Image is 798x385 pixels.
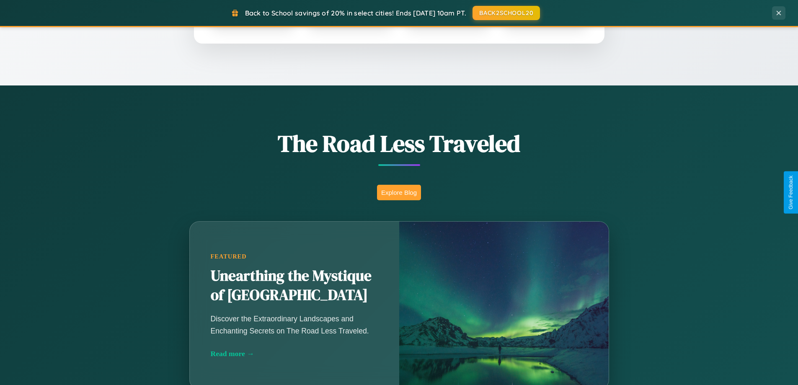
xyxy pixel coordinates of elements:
[377,185,421,200] button: Explore Blog
[788,176,794,209] div: Give Feedback
[148,127,651,160] h1: The Road Less Traveled
[211,349,378,358] div: Read more →
[211,313,378,336] p: Discover the Extraordinary Landscapes and Enchanting Secrets on The Road Less Traveled.
[211,266,378,305] h2: Unearthing the Mystique of [GEOGRAPHIC_DATA]
[245,9,466,17] span: Back to School savings of 20% in select cities! Ends [DATE] 10am PT.
[211,253,378,260] div: Featured
[473,6,540,20] button: BACK2SCHOOL20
